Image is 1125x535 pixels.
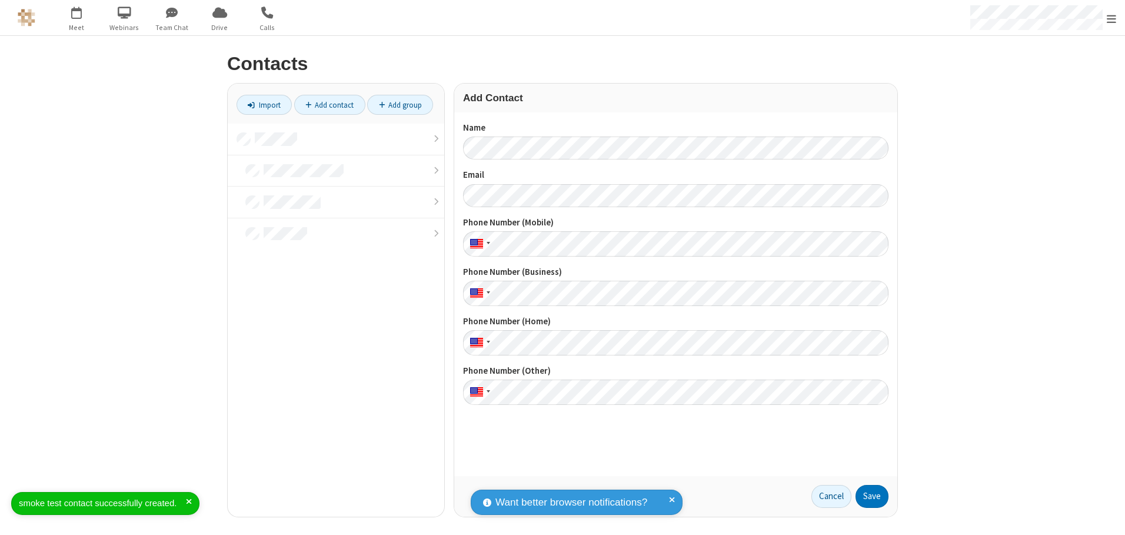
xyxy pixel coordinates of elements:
span: Want better browser notifications? [495,495,647,510]
label: Email [463,168,888,182]
span: Team Chat [150,22,194,33]
a: Add group [367,95,433,115]
a: Cancel [811,485,851,509]
div: smoke test contact successfully created. [19,497,186,510]
div: United States: + 1 [463,231,494,257]
button: Save [856,485,888,509]
a: Add contact [294,95,365,115]
img: QA Selenium DO NOT DELETE OR CHANGE [18,9,35,26]
div: United States: + 1 [463,330,494,355]
span: Meet [55,22,99,33]
span: Calls [245,22,289,33]
span: Webinars [102,22,147,33]
span: Drive [198,22,242,33]
a: Import [237,95,292,115]
div: United States: + 1 [463,380,494,405]
label: Phone Number (Home) [463,315,888,328]
h2: Contacts [227,54,898,74]
label: Name [463,121,888,135]
label: Phone Number (Other) [463,364,888,378]
div: United States: + 1 [463,281,494,306]
label: Phone Number (Business) [463,265,888,279]
h3: Add Contact [463,92,888,104]
label: Phone Number (Mobile) [463,216,888,230]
